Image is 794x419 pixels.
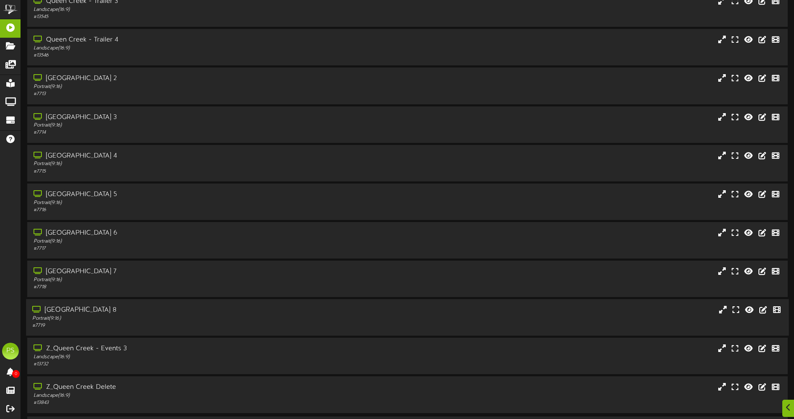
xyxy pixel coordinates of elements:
[32,305,337,315] div: [GEOGRAPHIC_DATA] 8
[33,190,338,199] div: [GEOGRAPHIC_DATA] 5
[33,52,338,59] div: # 13546
[2,343,19,360] div: PS
[12,370,20,378] span: 0
[33,354,338,361] div: Landscape ( 16:9 )
[33,267,338,277] div: [GEOGRAPHIC_DATA] 7
[33,207,338,214] div: # 7716
[33,151,338,161] div: [GEOGRAPHIC_DATA] 4
[33,228,338,238] div: [GEOGRAPHIC_DATA] 6
[33,45,338,52] div: Landscape ( 16:9 )
[33,13,338,21] div: # 13545
[33,74,338,83] div: [GEOGRAPHIC_DATA] 2
[33,83,338,91] div: Portrait ( 9:16 )
[33,284,338,291] div: # 7718
[33,277,338,284] div: Portrait ( 9:16 )
[32,322,337,329] div: # 7719
[33,199,338,207] div: Portrait ( 9:16 )
[33,129,338,136] div: # 7714
[33,122,338,129] div: Portrait ( 9:16 )
[33,399,338,406] div: # 13843
[33,168,338,175] div: # 7715
[33,361,338,368] div: # 13732
[33,383,338,392] div: Z_Queen Creek Delete
[33,344,338,354] div: Z_Queen Creek - Events 3
[33,245,338,252] div: # 7717
[32,315,337,322] div: Portrait ( 9:16 )
[33,91,338,98] div: # 7713
[33,113,338,122] div: [GEOGRAPHIC_DATA] 3
[33,238,338,245] div: Portrait ( 9:16 )
[33,35,338,45] div: Queen Creek - Trailer 4
[33,160,338,168] div: Portrait ( 9:16 )
[33,392,338,399] div: Landscape ( 16:9 )
[33,6,338,13] div: Landscape ( 16:9 )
